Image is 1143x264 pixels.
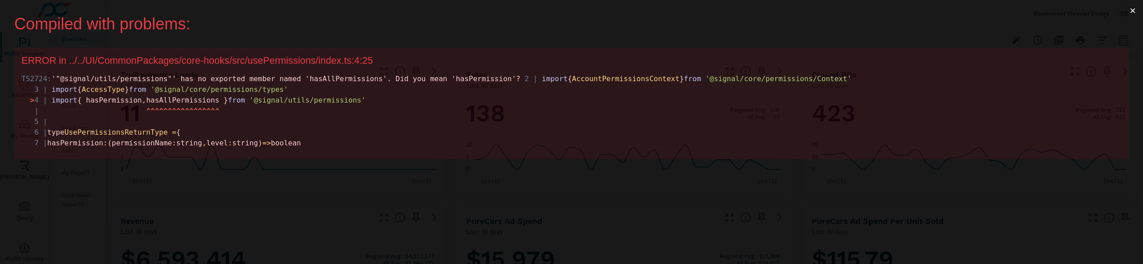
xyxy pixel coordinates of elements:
[198,107,202,115] span: ^
[228,139,232,147] span: :
[263,139,271,147] span: =>
[176,107,181,115] span: ^
[193,107,198,115] span: ^
[181,107,185,115] span: ^
[30,128,180,136] span: type {
[228,96,245,104] span: from
[34,139,47,147] span: 7 |
[202,107,207,115] span: ^
[142,96,146,104] span: ,
[51,85,77,94] span: import
[159,107,163,115] span: ^
[172,128,176,136] span: =
[30,96,365,104] span: { hasPermission hasAllPermissions }
[103,139,108,147] span: :
[34,107,39,115] span: |
[211,107,215,115] span: ^
[30,96,34,104] span: >
[150,85,288,94] span: '@signal/core/permissions/types'
[34,96,47,104] span: 4 |
[163,107,168,115] span: ^
[21,74,51,83] span: TS2724:
[185,107,189,115] span: ^
[21,74,1122,148] div: '"@signal/utils/permissions"' has no exported member named 'hasAllPermissions'. Did you mean 'has...
[250,96,366,104] span: '@signal/utils/permissions'
[146,107,150,115] span: ^
[542,74,568,83] span: import
[30,85,288,94] span: { }
[30,139,301,147] span: hasPermission (permissionName string level string) boolean
[215,107,220,115] span: ^
[21,55,1122,66] div: ERROR in ../../UI/CommonPackages/core-hooks/src/usePermissions/index.ts:4:25
[172,107,176,115] span: ^
[572,74,680,83] span: AccountPermissionsContext
[34,117,47,126] span: 5 |
[172,139,176,147] span: :
[34,128,47,136] span: 6 |
[150,107,155,115] span: ^
[34,85,47,94] span: 3 |
[155,107,159,115] span: ^
[14,14,1114,33] div: Compiled with problems:
[64,128,167,136] span: UsePermissionsReturnType
[206,107,211,115] span: ^
[525,74,538,83] span: 2 |
[189,107,194,115] span: ^
[520,74,851,83] span: { }
[202,139,207,147] span: ,
[705,74,852,83] span: '@signal/core/permissions/Context'
[129,85,146,94] span: from
[168,107,172,115] span: ^
[684,74,701,83] span: from
[51,96,77,104] span: import
[82,85,125,94] span: AccessType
